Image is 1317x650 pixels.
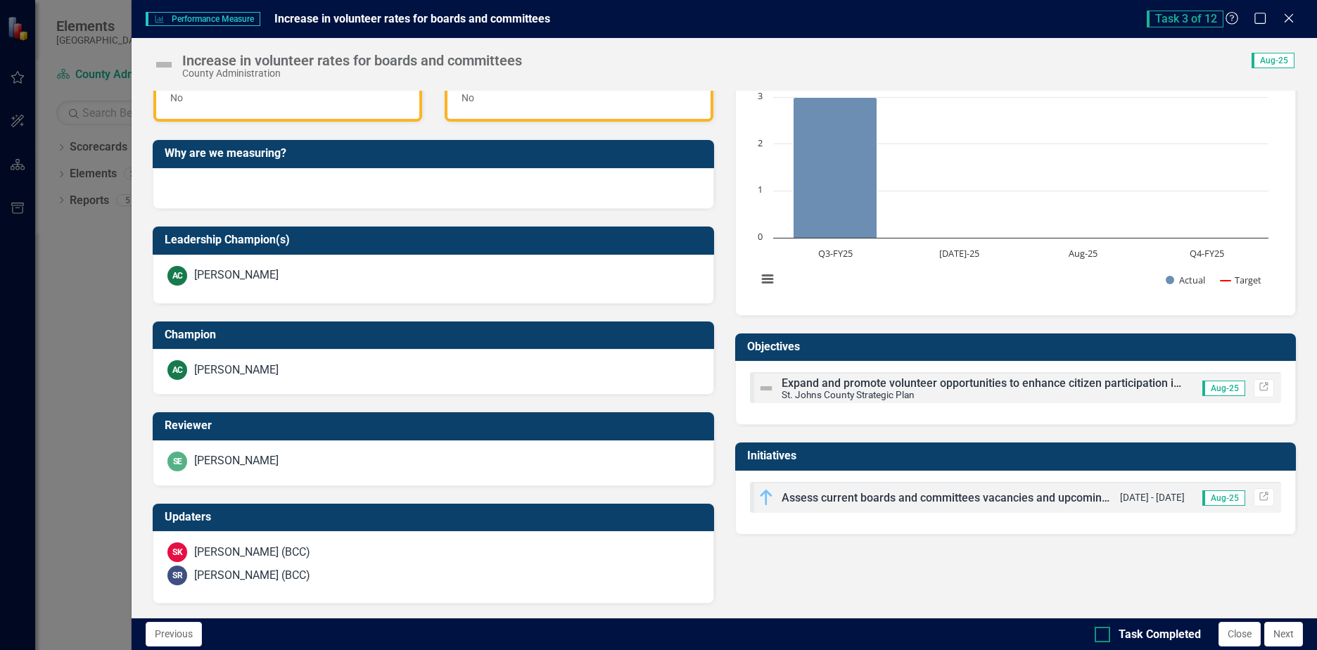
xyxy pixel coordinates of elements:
[750,90,1275,301] svg: Interactive chart
[1120,491,1185,504] small: [DATE] - [DATE]
[758,380,775,397] img: Not Defined
[1189,247,1223,260] text: Q4-FY25
[165,147,706,160] h3: Why are we measuring?
[1252,53,1294,68] span: Aug-25
[1119,627,1201,643] div: Task Completed
[747,450,1289,462] h3: Initiatives
[1202,490,1245,506] span: Aug-25
[782,389,915,400] small: St. Johns County Strategic Plan
[758,89,763,102] text: 3
[153,53,175,76] img: Not Defined
[758,230,763,243] text: 0
[167,566,187,585] div: SR
[758,489,775,506] img: In Progress
[750,90,1281,301] div: Chart. Highcharts interactive chart.
[165,234,706,246] h3: Leadership Champion(s)
[793,97,1207,238] g: Actual, series 1 of 2. Bar series with 4 bars.
[1264,622,1303,646] button: Next
[1147,11,1223,27] span: Task 3 of 12
[182,53,522,68] div: Increase in volunteer rates for boards and committees
[1166,274,1205,286] button: Show Actual
[747,340,1289,353] h3: Objectives
[939,247,979,260] text: [DATE]-25
[146,622,202,646] button: Previous
[167,360,187,380] div: AC
[167,542,187,562] div: SK
[1068,247,1097,260] text: Aug-25
[194,568,310,584] div: [PERSON_NAME] (BCC)
[1202,381,1245,396] span: Aug-25
[462,92,474,103] span: No
[274,12,550,25] span: Increase in volunteer rates for boards and committees
[1221,274,1262,286] button: Show Target
[793,97,877,238] path: Q3-FY25, 3. Actual.
[146,12,260,26] span: Performance Measure
[165,419,706,432] h3: Reviewer
[782,491,1184,504] span: Assess current boards and committees vacancies and upcoming expiring terms
[758,136,763,149] text: 2
[194,362,279,378] div: [PERSON_NAME]
[758,269,777,289] button: View chart menu, Chart
[194,544,310,561] div: [PERSON_NAME] (BCC)
[817,247,852,260] text: Q3-FY25
[194,453,279,469] div: [PERSON_NAME]
[167,266,187,286] div: AC
[758,183,763,196] text: 1
[167,452,187,471] div: SE
[170,92,183,103] span: No
[1219,622,1261,646] button: Close
[194,267,279,283] div: [PERSON_NAME]
[165,511,706,523] h3: Updaters
[182,68,522,79] div: County Administration
[165,329,706,341] h3: Champion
